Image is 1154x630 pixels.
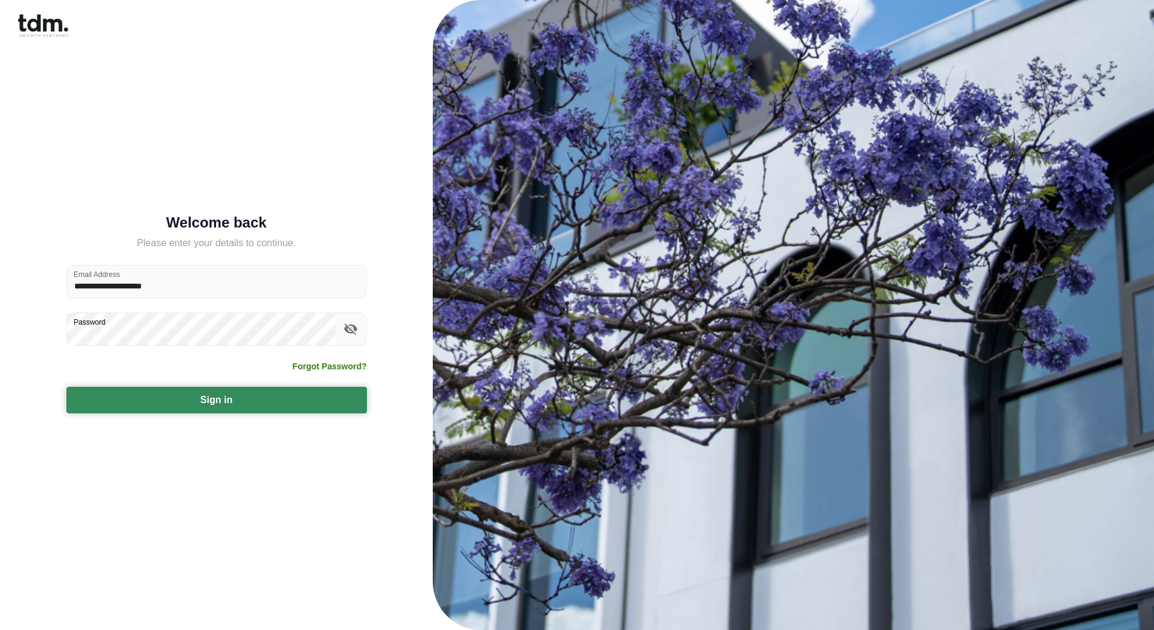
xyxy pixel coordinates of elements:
[74,317,106,327] label: Password
[66,236,367,250] h5: Please enter your details to continue.
[66,387,367,413] button: Sign in
[340,319,361,339] button: toggle password visibility
[293,360,367,372] a: Forgot Password?
[74,269,120,279] label: Email Address
[66,217,367,229] h5: Welcome back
